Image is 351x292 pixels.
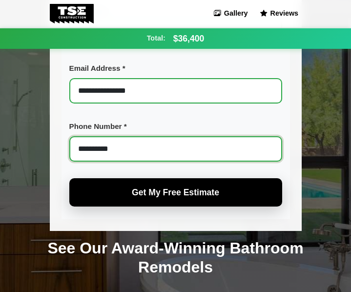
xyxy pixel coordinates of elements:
span: $36,400 [173,32,205,45]
span: Total: [147,33,165,44]
label: Phone Number * [69,121,282,132]
a: Gallery [211,7,251,21]
span: Get My Free Estimate [132,188,219,197]
button: Get My Free Estimate [69,178,282,207]
h2: See Our Award-Winning Bathroom Remodels [9,239,342,276]
label: Email Address * [69,63,282,74]
a: Reviews [257,7,302,21]
img: Tse Construction [50,4,94,23]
